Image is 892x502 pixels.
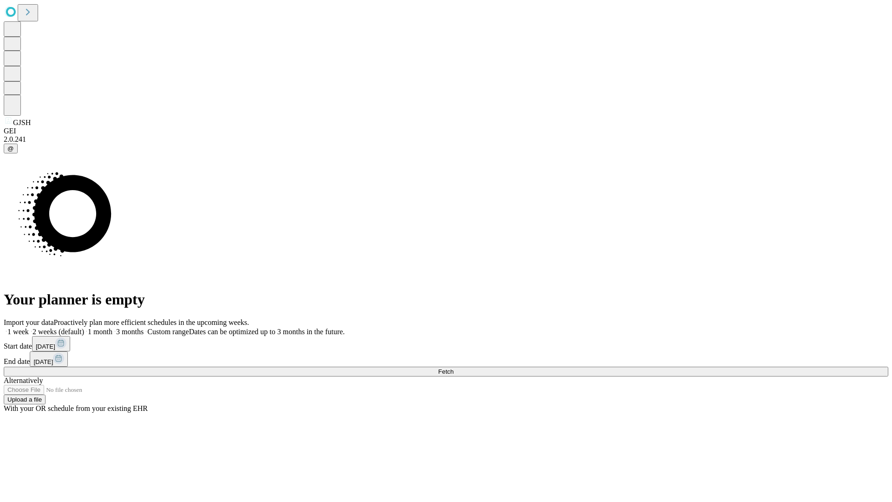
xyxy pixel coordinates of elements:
button: Upload a file [4,395,46,404]
span: Alternatively [4,376,43,384]
span: Proactively plan more efficient schedules in the upcoming weeks. [54,318,249,326]
span: GJSH [13,119,31,126]
button: [DATE] [30,351,68,367]
div: GEI [4,127,888,135]
span: @ [7,145,14,152]
button: [DATE] [32,336,70,351]
button: Fetch [4,367,888,376]
div: End date [4,351,888,367]
span: [DATE] [33,358,53,365]
span: With your OR schedule from your existing EHR [4,404,148,412]
span: 3 months [116,328,144,336]
span: Custom range [147,328,189,336]
span: Fetch [438,368,453,375]
span: [DATE] [36,343,55,350]
div: Start date [4,336,888,351]
div: 2.0.241 [4,135,888,144]
span: Dates can be optimized up to 3 months in the future. [189,328,345,336]
span: 1 month [88,328,112,336]
button: @ [4,144,18,153]
span: 2 weeks (default) [33,328,84,336]
h1: Your planner is empty [4,291,888,308]
span: Import your data [4,318,54,326]
span: 1 week [7,328,29,336]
